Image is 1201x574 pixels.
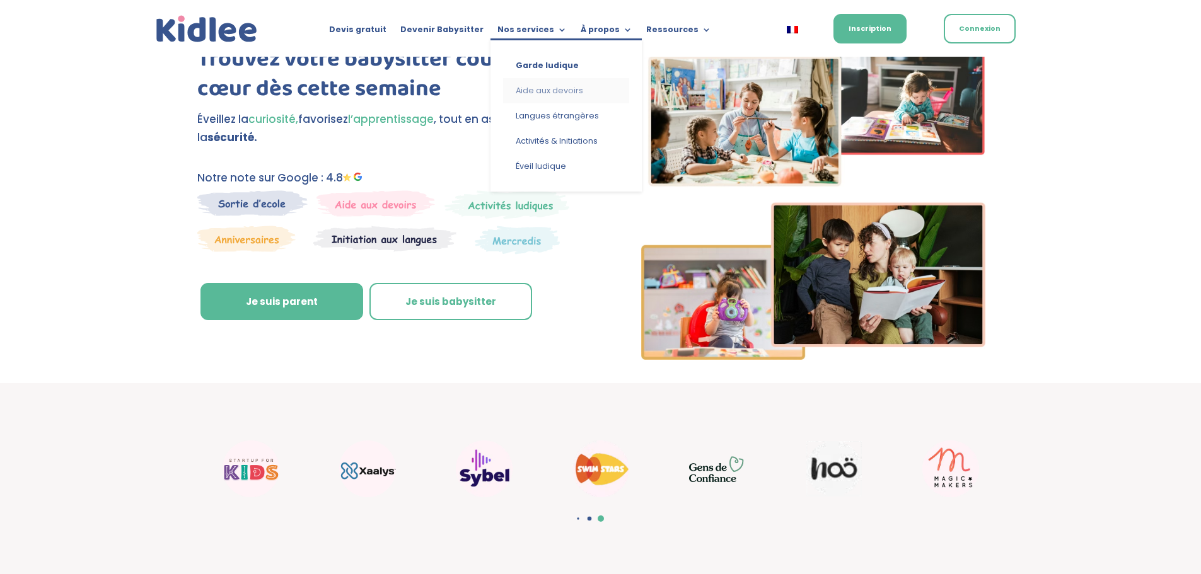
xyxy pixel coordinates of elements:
[153,13,260,46] a: Kidlee Logo
[503,154,629,179] a: Éveil ludique
[197,110,579,147] p: Éveillez la favorisez , tout en assurant la
[641,348,985,364] picture: Imgs-2
[922,440,979,497] img: Magic makers
[431,434,538,503] div: 16 / 22
[503,78,629,103] a: Aide aux devoirs
[197,226,296,252] img: Anniversaire
[547,434,654,503] div: 17 / 22
[664,440,771,497] div: 18 / 22
[833,14,907,43] a: Inscription
[223,440,279,497] img: startup for kids
[806,441,862,497] img: Noo
[503,129,629,154] a: Activités & Initiations
[207,130,257,145] strong: sécurité.
[456,440,513,497] img: Sybel
[646,25,711,39] a: Ressources
[944,14,1016,43] a: Connexion
[689,456,746,482] img: GDC
[197,169,579,187] p: Notre note sur Google : 4.8
[153,13,260,46] img: logo_kidlee_bleu
[200,283,363,321] a: Je suis parent
[314,434,421,503] div: 15 / 22
[503,53,629,78] a: Garde ludique
[503,103,629,129] a: Langues étrangères
[444,190,569,219] img: Mercredi
[598,515,604,522] span: Go to slide 4
[780,435,888,503] div: 19 / 22
[587,517,591,521] span: Go to slide 3
[400,25,484,39] a: Devenir Babysitter
[369,283,532,321] a: Je suis babysitter
[197,434,305,503] div: 14 / 22
[313,226,456,252] img: Atelier thematique
[339,440,396,497] img: Xaalys
[248,112,298,127] span: curiosité,
[497,25,567,39] a: Nos services
[572,440,629,497] img: Swim stars
[329,25,386,39] a: Devis gratuit
[581,25,632,39] a: À propos
[475,226,560,255] img: Thematique
[197,190,308,216] img: Sortie decole
[787,26,798,33] img: Français
[316,190,435,217] img: weekends
[348,112,434,127] span: l’apprentissage
[197,45,579,110] h1: Trouvez votre babysitter coup de cœur dès cette semaine
[577,517,579,519] span: Go to slide 2
[897,434,1004,503] div: 20 / 22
